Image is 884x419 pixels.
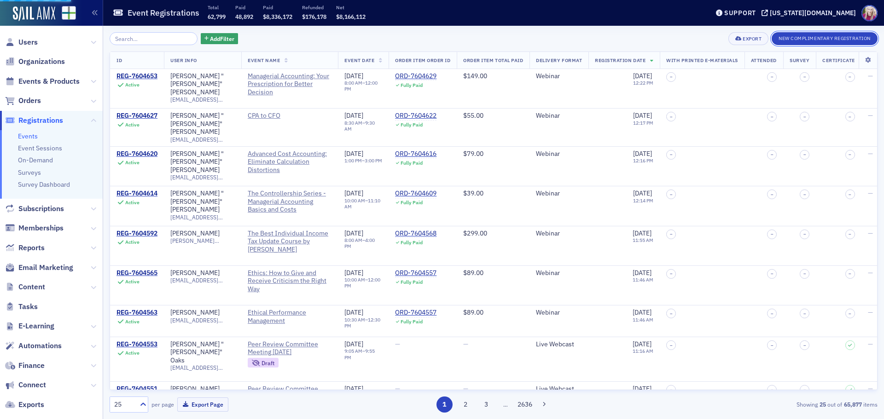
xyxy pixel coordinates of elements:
time: 12:00 PM [344,80,378,92]
span: – [670,152,673,157]
span: — [868,229,873,237]
span: – [670,114,673,120]
span: 62,799 [208,13,226,20]
span: – [803,152,806,157]
a: Organizations [5,57,65,67]
button: Export [728,32,768,45]
div: – [344,237,382,249]
a: REG-7604627 [116,112,157,120]
input: Search… [110,32,198,45]
a: REG-7604565 [116,269,157,277]
span: Finance [18,361,45,371]
a: Events & Products [5,76,80,86]
span: – [670,311,673,316]
div: REG-7604653 [116,72,157,80]
div: Live Webcast [536,340,582,349]
span: [DATE] [633,229,651,237]
span: – [803,271,806,276]
span: – [803,114,806,120]
a: ORD-7604622 [395,112,436,120]
div: Fully Paid [401,240,423,246]
a: Memberships [5,223,64,233]
time: 10:30 AM [344,316,365,323]
span: $89.00 [463,269,483,277]
div: Fully Paid [401,200,423,206]
span: Peer Review Committee Meeting 8/28/25 [248,385,331,401]
span: — [868,269,873,277]
a: On-Demand [18,156,53,164]
a: E-Learning [5,321,54,331]
a: ORD-7604616 [395,150,436,158]
a: [PERSON_NAME] "[PERSON_NAME]" Oaks [170,340,235,365]
div: Live Webcast [536,385,582,393]
div: Fully Paid [401,122,423,128]
span: – [771,387,773,392]
span: – [849,192,851,197]
div: [PERSON_NAME] "[PERSON_NAME]" [PERSON_NAME] [170,112,235,136]
div: Active [125,319,140,325]
time: 1:00 PM [344,157,362,164]
div: REG-7604553 [116,340,157,349]
time: 12:30 PM [344,316,380,329]
span: E-Learning [18,321,54,331]
span: $299.00 [463,229,487,237]
a: REG-7604614 [116,189,157,198]
span: — [463,385,468,393]
time: 11:55 AM [633,237,653,243]
div: – [344,277,382,289]
a: Advanced Cost Accounting: Eliminate Calculation Distortions [248,150,331,174]
a: Peer Review Committee Meeting [DATE] [248,340,331,356]
a: REG-7604592 [116,230,157,238]
span: – [803,387,806,392]
a: SailAMX [13,6,55,21]
time: 8:00 AM [344,237,362,243]
a: [PERSON_NAME] [170,385,220,393]
span: — [868,385,873,393]
span: – [670,343,673,348]
p: Paid [263,4,292,11]
button: 1 [436,396,453,413]
span: Subscriptions [18,204,64,214]
span: [DATE] [344,269,363,277]
span: — [868,149,873,158]
div: Active [125,200,140,206]
div: Active [125,122,140,128]
span: Organizations [18,57,65,67]
span: – [771,192,773,197]
span: [DATE] [633,385,651,393]
span: [DATE] [344,72,363,80]
span: [DATE] [633,189,652,197]
p: Paid [235,4,253,11]
div: Export [743,36,762,41]
a: Ethics: How to Give and Receive Criticism the Right Way [248,269,331,293]
a: Email Marketing [5,263,73,273]
span: Memberships [18,223,64,233]
time: 12:00 PM [344,276,380,289]
button: AddFilter [201,33,238,45]
span: – [849,311,851,316]
div: 25 [114,400,134,409]
div: ORD-7604557 [395,269,436,277]
span: — [868,189,873,197]
a: [PERSON_NAME] [170,309,220,317]
a: [PERSON_NAME] "[PERSON_NAME]" [PERSON_NAME] [170,72,235,97]
span: Peer Review Committee Meeting 8/28/25 [248,340,331,356]
a: Exports [5,400,44,410]
span: – [849,271,851,276]
span: Survey [790,57,809,63]
a: [PERSON_NAME] "[PERSON_NAME]" [PERSON_NAME] [170,189,235,214]
span: Tasks [18,302,38,312]
span: [DATE] [344,149,363,158]
div: ORD-7604629 [395,72,436,80]
span: [EMAIL_ADDRESS][DOMAIN_NAME] [170,214,235,221]
span: – [849,152,851,157]
div: Fully Paid [401,82,423,88]
span: [DATE] [633,149,652,158]
span: [EMAIL_ADDRESS][DOMAIN_NAME] [170,277,235,284]
a: Reports [5,243,45,253]
span: [EMAIL_ADDRESS][DOMAIN_NAME] [170,317,235,324]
